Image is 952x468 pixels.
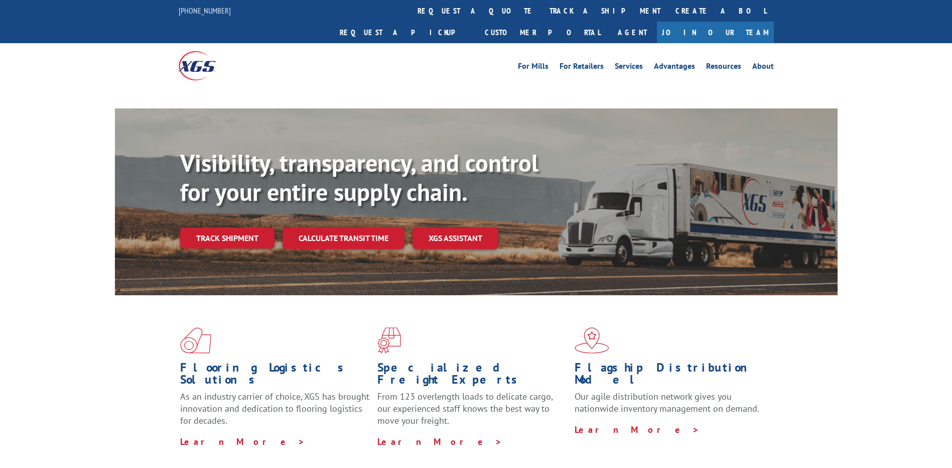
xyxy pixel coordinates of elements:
[575,362,764,391] h1: Flagship Distribution Model
[180,327,211,354] img: xgs-icon-total-supply-chain-intelligence-red
[179,6,231,16] a: [PHONE_NUMBER]
[180,436,305,447] a: Learn More >
[518,62,549,73] a: For Mills
[654,62,695,73] a: Advantages
[332,22,477,43] a: Request a pickup
[180,391,369,426] span: As an industry carrier of choice, XGS has brought innovation and dedication to flooring logistics...
[180,147,538,207] b: Visibility, transparency, and control for your entire supply chain.
[575,391,759,414] span: Our agile distribution network gives you nationwide inventory management on demand.
[413,227,498,249] a: XGS ASSISTANT
[575,424,700,435] a: Learn More >
[575,327,609,354] img: xgs-icon-flagship-distribution-model-red
[608,22,657,43] a: Agent
[377,436,502,447] a: Learn More >
[283,227,404,249] a: Calculate transit time
[377,362,567,391] h1: Specialized Freight Experts
[560,62,604,73] a: For Retailers
[377,327,401,354] img: xgs-icon-focused-on-flooring-red
[180,227,275,249] a: Track shipment
[180,362,370,391] h1: Flooring Logistics Solutions
[706,62,741,73] a: Resources
[752,62,774,73] a: About
[377,391,567,435] p: From 123 overlength loads to delicate cargo, our experienced staff knows the best way to move you...
[477,22,608,43] a: Customer Portal
[657,22,774,43] a: Join Our Team
[615,62,643,73] a: Services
